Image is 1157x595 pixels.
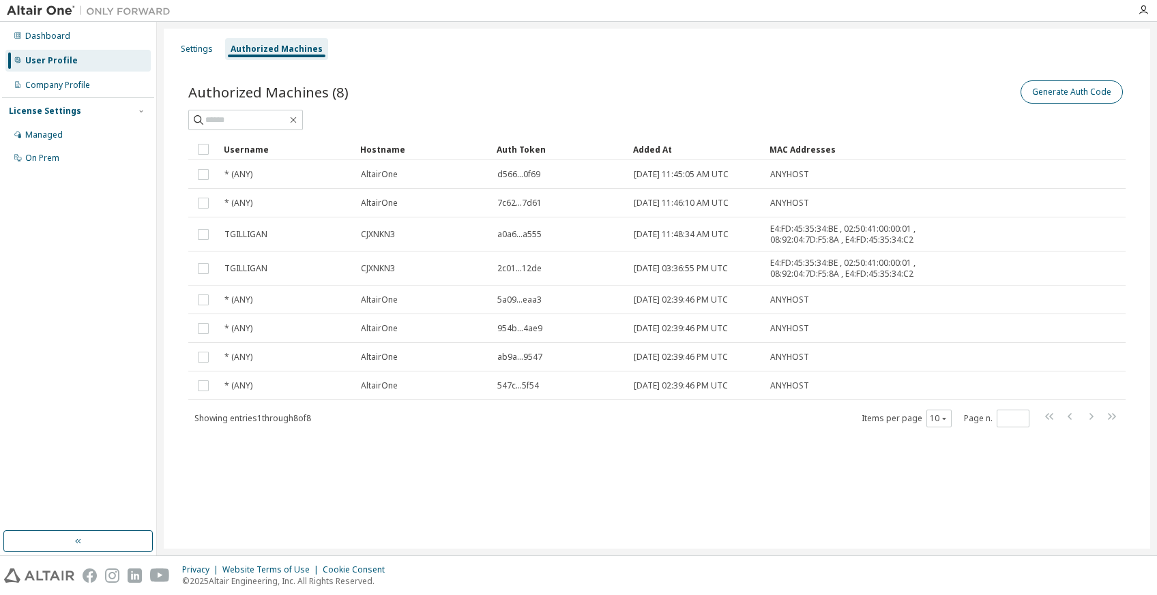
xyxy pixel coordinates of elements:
span: 2c01...12de [497,263,542,274]
span: * (ANY) [224,323,252,334]
div: Added At [633,138,759,160]
div: Website Terms of Use [222,564,323,575]
span: [DATE] 11:46:10 AM UTC [634,198,729,209]
span: AltairOne [361,169,398,180]
div: Hostname [360,138,486,160]
span: * (ANY) [224,352,252,363]
span: * (ANY) [224,380,252,391]
span: * (ANY) [224,198,252,209]
span: E4:FD:45:35:34:BE , 02:50:41:00:00:01 , 08:92:04:7D:F5:8A , E4:FD:45:35:34:C2 [770,224,982,245]
span: ANYHOST [770,352,809,363]
img: instagram.svg [105,568,119,583]
div: Managed [25,129,63,140]
div: On Prem [25,153,59,164]
span: 547c...5f54 [497,380,539,391]
span: TGILLIGAN [224,263,267,274]
div: MAC Addresses [770,138,982,160]
span: CJXNKN3 [361,263,395,274]
button: 10 [930,413,948,424]
span: [DATE] 11:48:34 AM UTC [634,229,729,240]
div: Privacy [182,564,222,575]
span: AltairOne [361,380,398,391]
span: d566...0f69 [497,169,540,180]
span: Showing entries 1 through 8 of 8 [194,412,311,424]
span: ANYHOST [770,380,809,391]
img: altair_logo.svg [4,568,74,583]
span: * (ANY) [224,169,252,180]
span: TGILLIGAN [224,229,267,240]
img: Altair One [7,4,177,18]
img: linkedin.svg [128,568,142,583]
span: Page n. [964,410,1029,427]
div: Settings [181,44,213,55]
span: ab9a...9547 [497,352,542,363]
div: Username [224,138,349,160]
div: License Settings [9,106,81,117]
span: 954b...4ae9 [497,323,542,334]
span: [DATE] 02:39:46 PM UTC [634,380,728,391]
span: 5a09...eaa3 [497,294,542,305]
span: ANYHOST [770,198,809,209]
span: [DATE] 02:39:46 PM UTC [634,352,728,363]
span: E4:FD:45:35:34:BE , 02:50:41:00:00:01 , 08:92:04:7D:F5:8A , E4:FD:45:35:34:C2 [770,258,982,279]
span: ANYHOST [770,169,809,180]
span: Authorized Machines (8) [188,82,349,102]
div: Auth Token [497,138,622,160]
span: CJXNKN3 [361,229,395,240]
div: Dashboard [25,31,70,42]
span: [DATE] 02:39:46 PM UTC [634,323,728,334]
div: User Profile [25,55,78,66]
span: [DATE] 11:45:05 AM UTC [634,169,729,180]
span: AltairOne [361,294,398,305]
span: ANYHOST [770,294,809,305]
img: youtube.svg [150,568,170,583]
div: Company Profile [25,80,90,91]
span: a0a6...a555 [497,229,542,240]
span: [DATE] 02:39:46 PM UTC [634,294,728,305]
span: AltairOne [361,323,398,334]
span: AltairOne [361,352,398,363]
p: © 2025 Altair Engineering, Inc. All Rights Reserved. [182,575,393,587]
span: Items per page [862,410,952,427]
span: ANYHOST [770,323,809,334]
span: * (ANY) [224,294,252,305]
span: [DATE] 03:36:55 PM UTC [634,263,728,274]
div: Cookie Consent [323,564,393,575]
div: Authorized Machines [231,44,323,55]
span: AltairOne [361,198,398,209]
button: Generate Auth Code [1021,80,1123,104]
span: 7c62...7d61 [497,198,542,209]
img: facebook.svg [83,568,97,583]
